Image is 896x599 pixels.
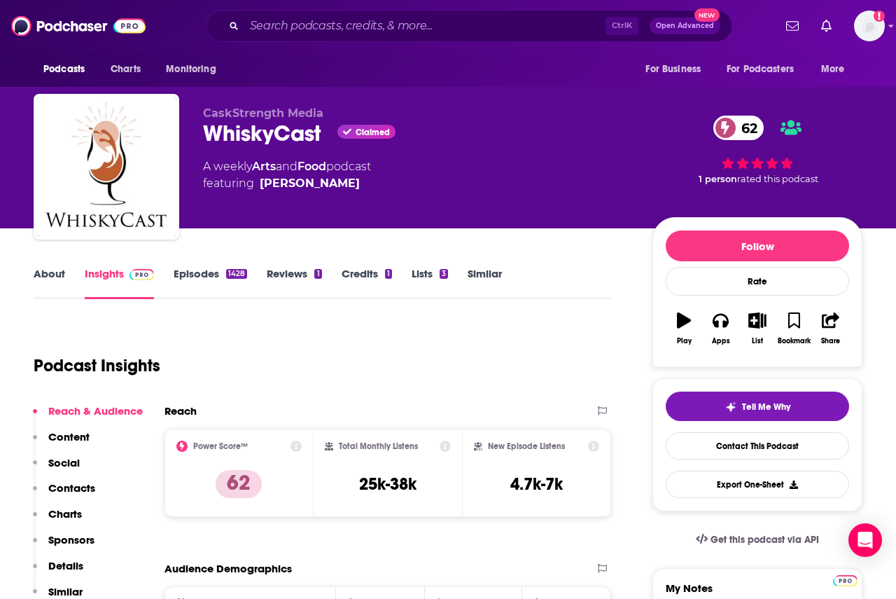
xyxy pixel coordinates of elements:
[821,60,845,79] span: More
[48,481,95,495] p: Contacts
[33,559,83,585] button: Details
[129,269,154,280] img: Podchaser Pro
[717,56,814,83] button: open menu
[48,456,80,469] p: Social
[605,17,638,35] span: Ctrl K
[48,507,82,521] p: Charts
[314,269,321,279] div: 1
[666,267,849,296] div: Rate
[821,337,840,345] div: Share
[385,269,392,279] div: 1
[713,116,764,140] a: 62
[34,267,65,299] a: About
[48,533,94,546] p: Sponsors
[164,404,197,418] h2: Reach
[267,267,321,299] a: Reviews1
[412,267,448,299] a: Lists3
[33,456,80,482] button: Social
[468,267,502,299] a: Similar
[666,471,849,498] button: Export One-Sheet
[742,401,790,413] span: Tell Me Why
[854,11,885,41] img: User Profile
[203,175,371,192] span: featuring
[666,303,702,354] button: Play
[260,175,360,192] a: Mark Gillespie
[166,60,216,79] span: Monitoring
[776,303,812,354] button: Bookmark
[739,303,776,354] button: List
[636,56,718,83] button: open menu
[33,507,82,533] button: Charts
[656,22,714,29] span: Open Advanced
[156,56,234,83] button: open menu
[780,14,804,38] a: Show notifications dropdown
[833,573,857,586] a: Pro website
[203,106,323,120] span: CaskStrength Media
[101,56,149,83] a: Charts
[811,56,862,83] button: open menu
[737,174,818,184] span: rated this podcast
[226,269,247,279] div: 1428
[699,174,737,184] span: 1 person
[43,60,85,79] span: Podcasts
[33,481,95,507] button: Contacts
[342,267,392,299] a: Credits1
[356,129,390,136] span: Claimed
[339,441,418,451] h2: Total Monthly Listens
[193,441,248,451] h2: Power Score™
[36,97,176,237] img: WhiskyCast
[666,230,849,261] button: Follow
[652,106,862,193] div: 62 1 personrated this podcast
[276,160,297,173] span: and
[33,404,143,430] button: Reach & Audience
[48,585,83,598] p: Similar
[854,11,885,41] span: Logged in as audreytaylor13
[510,474,563,495] h3: 4.7k-7k
[666,392,849,421] button: tell me why sparkleTell Me Why
[645,60,701,79] span: For Business
[666,432,849,460] a: Contact This Podcast
[725,401,736,413] img: tell me why sparkle
[174,267,247,299] a: Episodes1428
[33,533,94,559] button: Sponsors
[778,337,811,345] div: Bookmark
[11,13,146,39] img: Podchaser - Follow, Share and Rate Podcasts
[48,404,143,418] p: Reach & Audience
[111,60,141,79] span: Charts
[813,303,849,354] button: Share
[85,267,154,299] a: InsightsPodchaser Pro
[854,11,885,41] button: Show profile menu
[164,562,292,575] h2: Audience Demographics
[848,523,882,557] div: Open Intercom Messenger
[488,441,565,451] h2: New Episode Listens
[712,337,730,345] div: Apps
[203,158,371,192] div: A weekly podcast
[48,559,83,572] p: Details
[685,523,830,557] a: Get this podcast via API
[216,470,262,498] p: 62
[244,15,605,37] input: Search podcasts, credits, & more...
[702,303,738,354] button: Apps
[727,116,764,140] span: 62
[48,430,90,443] p: Content
[874,11,885,22] svg: Add a profile image
[694,8,720,22] span: New
[252,160,276,173] a: Arts
[33,430,90,456] button: Content
[727,60,794,79] span: For Podcasters
[650,18,720,34] button: Open AdvancedNew
[34,56,103,83] button: open menu
[297,160,326,173] a: Food
[440,269,448,279] div: 3
[206,10,732,42] div: Search podcasts, credits, & more...
[677,337,692,345] div: Play
[815,14,837,38] a: Show notifications dropdown
[752,337,763,345] div: List
[34,355,160,376] h1: Podcast Insights
[833,575,857,586] img: Podchaser Pro
[359,474,416,495] h3: 25k-38k
[710,534,819,546] span: Get this podcast via API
